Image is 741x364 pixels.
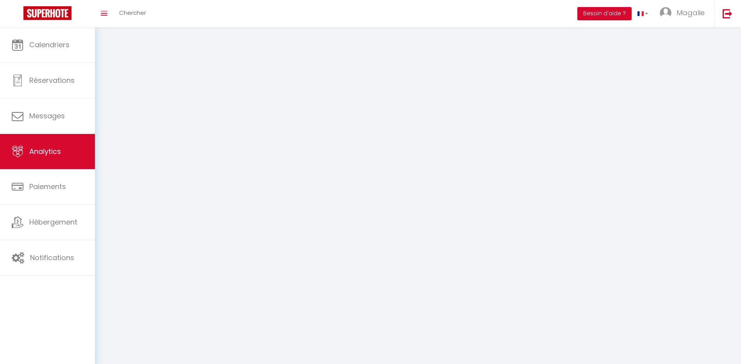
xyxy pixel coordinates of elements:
[660,7,671,19] img: ...
[119,9,146,17] span: Chercher
[29,75,75,85] span: Réservations
[23,6,71,20] img: Super Booking
[677,8,705,18] span: Magalie
[29,146,61,156] span: Analytics
[29,182,66,191] span: Paiements
[29,217,77,227] span: Hébergement
[577,7,632,20] button: Besoin d'aide ?
[30,253,74,262] span: Notifications
[723,9,732,18] img: logout
[29,40,70,50] span: Calendriers
[29,111,65,121] span: Messages
[6,3,30,27] button: Ouvrir le widget de chat LiveChat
